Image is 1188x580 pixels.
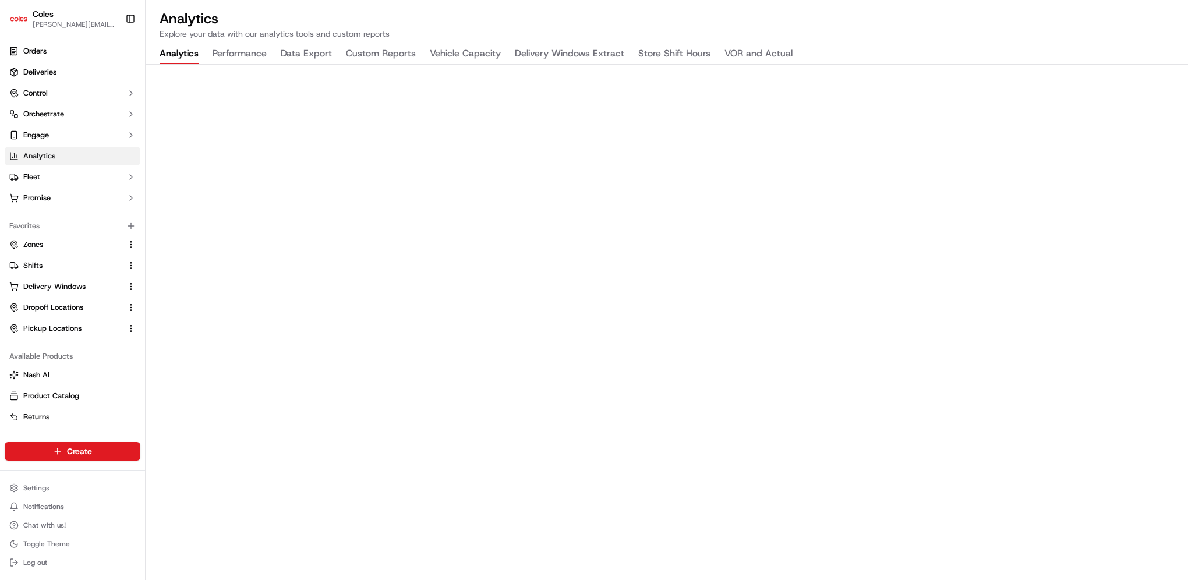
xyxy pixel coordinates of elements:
[23,323,82,334] span: Pickup Locations
[9,239,122,250] a: Zones
[9,370,136,380] a: Nash AI
[5,5,121,33] button: ColesColes[PERSON_NAME][EMAIL_ADDRESS][PERSON_NAME][PERSON_NAME][DOMAIN_NAME]
[5,147,140,165] a: Analytics
[23,46,47,56] span: Orders
[33,20,116,29] button: [PERSON_NAME][EMAIL_ADDRESS][PERSON_NAME][PERSON_NAME][DOMAIN_NAME]
[23,558,47,567] span: Log out
[23,130,49,140] span: Engage
[23,302,83,313] span: Dropoff Locations
[160,28,1174,40] p: Explore your data with our analytics tools and custom reports
[5,105,140,123] button: Orchestrate
[9,260,122,271] a: Shifts
[160,9,1174,28] h2: Analytics
[23,67,56,77] span: Deliveries
[23,483,49,493] span: Settings
[5,217,140,235] div: Favorites
[5,408,140,426] button: Returns
[5,536,140,552] button: Toggle Theme
[5,189,140,207] button: Promise
[5,480,140,496] button: Settings
[5,63,140,82] a: Deliveries
[5,126,140,144] button: Engage
[213,44,267,64] button: Performance
[5,442,140,461] button: Create
[23,502,64,511] span: Notifications
[67,445,92,457] span: Create
[5,319,140,338] button: Pickup Locations
[346,44,416,64] button: Custom Reports
[23,281,86,292] span: Delivery Windows
[23,239,43,250] span: Zones
[5,498,140,515] button: Notifications
[5,387,140,405] button: Product Catalog
[9,412,136,422] a: Returns
[23,260,43,271] span: Shifts
[5,235,140,254] button: Zones
[515,44,624,64] button: Delivery Windows Extract
[5,256,140,275] button: Shifts
[9,9,28,28] img: Coles
[9,391,136,401] a: Product Catalog
[638,44,710,64] button: Store Shift Hours
[23,88,48,98] span: Control
[9,323,122,334] a: Pickup Locations
[23,370,49,380] span: Nash AI
[5,42,140,61] a: Orders
[5,554,140,571] button: Log out
[5,517,140,533] button: Chat with us!
[23,172,40,182] span: Fleet
[146,65,1188,580] iframe: Analytics
[5,84,140,102] button: Control
[281,44,332,64] button: Data Export
[5,277,140,296] button: Delivery Windows
[23,151,55,161] span: Analytics
[9,281,122,292] a: Delivery Windows
[430,44,501,64] button: Vehicle Capacity
[5,366,140,384] button: Nash AI
[23,193,51,203] span: Promise
[5,168,140,186] button: Fleet
[160,44,199,64] button: Analytics
[23,521,66,530] span: Chat with us!
[5,347,140,366] div: Available Products
[23,412,49,422] span: Returns
[23,539,70,549] span: Toggle Theme
[5,298,140,317] button: Dropoff Locations
[23,109,64,119] span: Orchestrate
[23,391,79,401] span: Product Catalog
[33,8,54,20] button: Coles
[724,44,793,64] button: VOR and Actual
[9,302,122,313] a: Dropoff Locations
